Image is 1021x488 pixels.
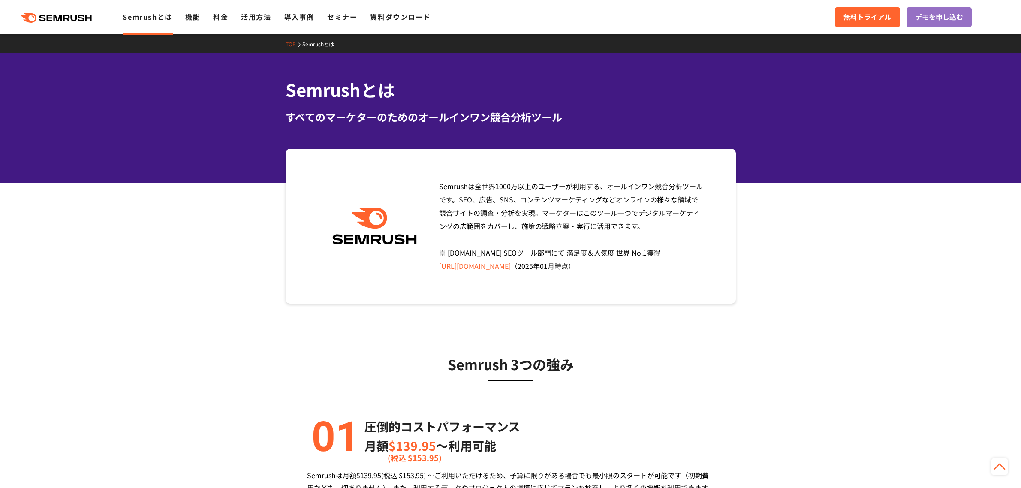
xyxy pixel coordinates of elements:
[307,417,358,455] img: alt
[364,417,520,436] p: 圧倒的コストパフォーマンス
[286,40,302,48] a: TOP
[388,448,442,467] span: (税込 $153.95)
[915,12,963,23] span: デモを申し込む
[123,12,172,22] a: Semrushとは
[439,181,703,271] span: Semrushは全世界1000万以上のユーザーが利用する、オールインワン競合分析ツールです。SEO、広告、SNS、コンテンツマーケティングなどオンラインの様々な領域で競合サイトの調査・分析を実現...
[284,12,314,22] a: 導入事例
[327,12,357,22] a: セミナー
[307,353,714,375] h3: Semrush 3つの強み
[907,7,972,27] a: デモを申し込む
[286,77,736,102] h1: Semrushとは
[389,437,436,454] span: $139.95
[213,12,228,22] a: 料金
[302,40,340,48] a: Semrushとは
[328,208,421,245] img: Semrush
[370,12,431,22] a: 資料ダウンロード
[364,436,520,455] p: 月額 〜利用可能
[835,7,900,27] a: 無料トライアル
[843,12,891,23] span: 無料トライアル
[439,261,511,271] a: [URL][DOMAIN_NAME]
[241,12,271,22] a: 活用方法
[185,12,200,22] a: 機能
[286,109,736,125] div: すべてのマーケターのためのオールインワン競合分析ツール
